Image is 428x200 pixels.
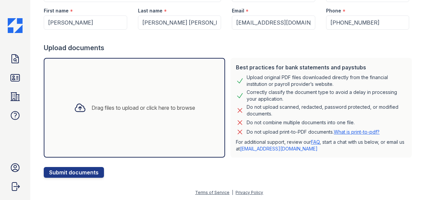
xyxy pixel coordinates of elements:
a: [EMAIL_ADDRESS][DOMAIN_NAME] [240,146,318,152]
label: First name [44,7,69,14]
img: CE_Icon_Blue-c292c112584629df590d857e76928e9f676e5b41ef8f769ba2f05ee15b207248.png [8,18,23,33]
p: For additional support, review our , start a chat with us below, or email us at [236,139,406,152]
div: Upload original PDF files downloaded directly from the financial institution or payroll provider’... [247,74,406,88]
div: Do not upload scanned, redacted, password protected, or modified documents. [247,104,406,117]
label: Last name [138,7,163,14]
label: Phone [326,7,341,14]
a: FAQ [311,139,320,145]
div: Upload documents [44,43,415,53]
div: Correctly classify the document type to avoid a delay in processing your application. [247,89,406,102]
div: Drag files to upload or click here to browse [92,104,195,112]
div: | [232,190,233,195]
button: Submit documents [44,167,104,178]
a: Terms of Service [195,190,229,195]
p: Do not upload print-to-PDF documents. [247,129,380,135]
div: Do not combine multiple documents into one file. [247,119,355,127]
a: What is print-to-pdf? [334,129,380,135]
a: Privacy Policy [236,190,263,195]
div: Best practices for bank statements and paystubs [236,63,406,71]
label: Email [232,7,244,14]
